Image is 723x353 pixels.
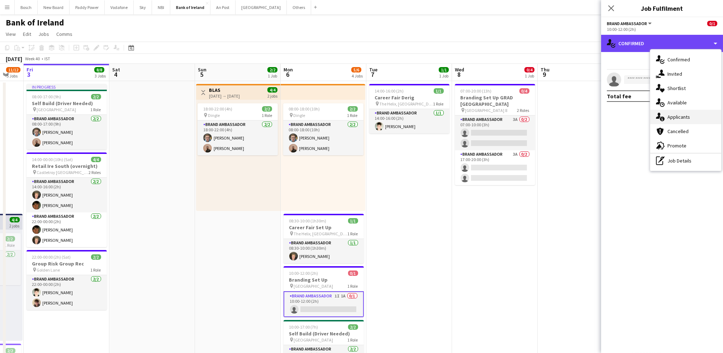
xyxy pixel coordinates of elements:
span: Confirmed [667,56,690,63]
a: Edit [20,29,34,39]
span: 0/4 [524,67,534,72]
span: The Helix, [GEOGRAPHIC_DATA] [380,101,433,107]
span: 4/4 [91,157,101,162]
span: [GEOGRAPHIC_DATA] [37,107,76,112]
span: Mon [284,66,293,73]
span: 3 [25,70,33,79]
a: Jobs [35,29,52,39]
span: 0/1 [707,21,717,26]
app-job-card: 18:00-22:00 (4h)2/2 Dingle1 RoleBrand Ambassador2/218:00-22:00 (4h)[PERSON_NAME][PERSON_NAME] [198,103,278,155]
div: 10:00-12:00 (2h) [607,27,717,32]
h3: Group Risk Group Rec [27,260,107,267]
span: 2/2 [348,324,358,330]
span: 1 Role [348,283,358,289]
h3: Career Fair Set Up [284,224,364,231]
app-card-role: Brand Ambassador2/222:00-00:00 (2h)[PERSON_NAME][PERSON_NAME] [27,275,107,310]
span: 0/4 [519,88,529,94]
span: 1/1 [348,218,358,223]
div: 2 jobs [267,93,277,99]
app-card-role: Brand Ambassador3A0/207:00-10:00 (3h) [455,116,535,150]
div: 5 Jobs [6,73,20,79]
span: The Helix, [GEOGRAPHIC_DATA] [294,231,348,236]
span: 2/2 [5,236,15,241]
div: 2 jobs [10,222,20,229]
span: Castletroy [GEOGRAPHIC_DATA] [37,170,89,175]
app-job-card: 14:00-16:00 (2h)1/1Career Fair Derig The Helix, [GEOGRAPHIC_DATA]1 RoleBrand Ambassador1/114:00-1... [369,84,450,133]
div: 1 Job [439,73,448,79]
span: 14:00-00:00 (10h) (Sat) [32,157,73,162]
span: 08:30-10:00 (1h30m) [289,218,327,223]
span: 1 Role [262,113,272,118]
span: Week 40 [24,56,42,61]
app-card-role: Brand Ambassador2/208:00-17:00 (9h)[PERSON_NAME][PERSON_NAME] [27,115,107,150]
app-job-card: 08:30-10:00 (1h30m)1/1Career Fair Set Up The Helix, [GEOGRAPHIC_DATA]1 RoleBrand Ambassador1/108:... [284,214,364,263]
span: Invited [667,71,682,77]
app-job-card: 22:00-00:00 (2h) (Sat)2/2Group Risk Group Rec Golden Lane1 RoleBrand Ambassador2/222:00-00:00 (2h... [27,250,107,310]
app-job-card: 07:00-20:00 (13h)0/4Branding Set Up GRAD [GEOGRAPHIC_DATA] [GEOGRAPHIC_DATA] 82 RolesBrand Ambass... [455,84,535,185]
span: 11/12 [6,67,20,72]
app-card-role: Brand Ambassador2/222:00-00:00 (2h)[PERSON_NAME][PERSON_NAME] [27,212,107,247]
span: Sat [112,66,120,73]
button: An Post [210,0,236,14]
h3: Self Build (Driver Needed) [27,100,107,107]
button: Bank of Ireland [170,0,210,14]
button: Paddy Power [70,0,105,14]
button: Bosch [15,0,38,14]
span: 5 [197,70,206,79]
div: Total fee [607,93,631,100]
span: Dingle [208,113,220,118]
app-card-role: Brand Ambassador3A0/217:00-20:00 (3h) [455,150,535,185]
span: [GEOGRAPHIC_DATA] 8 [465,108,508,113]
span: 1 Role [433,101,444,107]
span: 6 [282,70,293,79]
span: Thu [541,66,550,73]
span: Dingle [294,113,305,118]
h3: Career Fair Derig [369,94,450,101]
span: 10:00-17:00 (7h) [289,324,318,330]
span: Shortlist [667,85,686,91]
button: [GEOGRAPHIC_DATA] [236,0,287,14]
span: 2/2 [91,94,101,99]
span: 10:00-12:00 (2h) [289,270,318,276]
div: 3 Jobs [95,73,106,79]
span: 2 Roles [89,170,101,175]
button: Brand Ambassador [607,21,653,26]
span: 8/8 [94,67,104,72]
span: 1/1 [434,88,444,94]
div: [DATE] [6,55,22,62]
app-card-role: Brand Ambassador2/218:00-22:00 (4h)[PERSON_NAME][PERSON_NAME] [198,121,278,155]
a: View [3,29,19,39]
div: 08:00-18:00 (10h)2/2 Dingle1 RoleBrand Ambassador2/208:00-18:00 (10h)[PERSON_NAME][PERSON_NAME] [283,103,363,155]
h3: Self Build (Driver Needed) [284,330,364,337]
span: 1 Role [348,337,358,343]
div: 1 Job [525,73,534,79]
span: 2 Roles [517,108,529,113]
span: Applicants [667,114,690,120]
span: 1 Role [91,107,101,112]
span: 0/1 [348,270,358,276]
span: 07:00-20:00 (13h) [461,88,492,94]
span: Promote [667,142,686,149]
span: Jobs [38,31,49,37]
span: Sun [198,66,206,73]
button: Sky [134,0,152,14]
app-job-card: 14:00-00:00 (10h) (Sat)4/4Retail Ire South (overnight) Castletroy [GEOGRAPHIC_DATA]2 RolesBrand A... [27,152,107,247]
app-card-role: Brand Ambassador1/108:30-10:00 (1h30m)[PERSON_NAME] [284,239,364,263]
span: 1 Role [347,113,358,118]
div: IST [44,56,50,61]
h1: Bank of Ireland [6,17,64,28]
app-job-card: 10:00-12:00 (2h)0/1Branding Set Up [GEOGRAPHIC_DATA]1 RoleBrand Ambassador1I1A0/110:00-12:00 (2h) [284,266,364,317]
span: [GEOGRAPHIC_DATA] [294,283,333,289]
div: [DATE] → [DATE] [209,93,240,99]
button: Vodafone [105,0,134,14]
app-job-card: In progress08:00-17:00 (9h)2/2Self Build (Driver Needed) [GEOGRAPHIC_DATA]1 RoleBrand Ambassador2... [27,84,107,150]
span: 18:00-22:00 (4h) [203,106,232,112]
span: 22:00-00:00 (2h) (Sat) [32,254,71,260]
span: 1 Role [5,243,15,248]
h3: BLAS [209,87,240,93]
span: 4 [111,70,120,79]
